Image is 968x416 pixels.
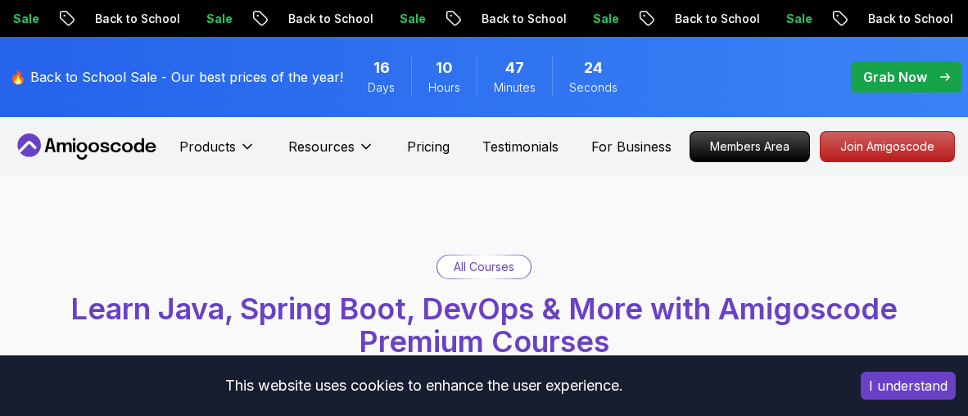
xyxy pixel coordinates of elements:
button: Products [179,137,256,170]
p: Back to School [650,11,762,27]
p: Sale [375,11,427,27]
span: 47 Minutes [505,57,524,79]
span: 24 Seconds [584,57,603,79]
p: 🔥 Back to School Sale - Our best prices of the year! [10,67,343,87]
span: Seconds [569,79,617,96]
p: Join Amigoscode [821,132,954,161]
span: Learn Java, Spring Boot, DevOps & More with Amigoscode Premium Courses [70,291,898,359]
a: Pricing [407,137,450,156]
span: Minutes [494,79,536,96]
a: Testimonials [482,137,559,156]
p: Sale [182,11,234,27]
div: This website uses cookies to enhance the user experience. [12,368,836,404]
p: All Courses [454,259,514,275]
p: Resources [288,137,355,156]
p: Products [179,137,236,156]
p: Back to School [457,11,568,27]
p: Members Area [690,132,809,161]
a: Join Amigoscode [820,131,955,162]
span: 16 Days [373,57,390,79]
p: Grab Now [863,67,927,87]
button: Resources [288,137,374,170]
button: Accept cookies [861,372,956,400]
a: For Business [591,137,672,156]
span: Days [368,79,395,96]
p: Sale [568,11,621,27]
a: Members Area [690,131,810,162]
p: Back to School [264,11,375,27]
span: 10 Hours [436,57,453,79]
p: Back to School [844,11,955,27]
span: Hours [428,79,460,96]
p: Sale [762,11,814,27]
p: Back to School [70,11,182,27]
